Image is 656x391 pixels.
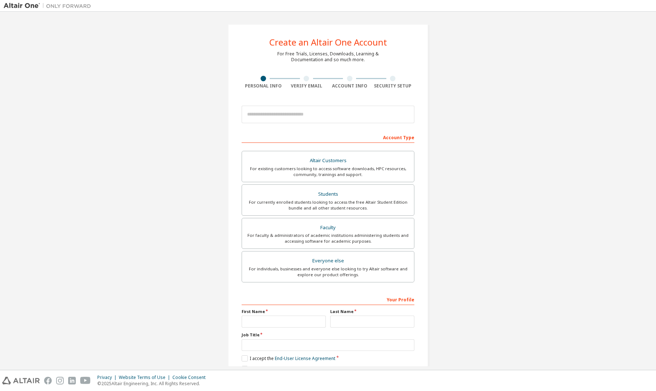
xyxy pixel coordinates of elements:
[246,266,410,278] div: For individuals, businesses and everyone else looking to try Altair software and explore our prod...
[242,309,326,314] label: First Name
[277,51,379,63] div: For Free Trials, Licenses, Downloads, Learning & Documentation and so much more.
[242,131,414,143] div: Account Type
[275,355,335,361] a: End-User License Agreement
[97,380,210,387] p: © 2025 Altair Engineering, Inc. All Rights Reserved.
[246,166,410,177] div: For existing customers looking to access software downloads, HPC resources, community, trainings ...
[328,83,371,89] div: Account Info
[246,256,410,266] div: Everyone else
[172,375,210,380] div: Cookie Consent
[269,38,387,47] div: Create an Altair One Account
[330,309,414,314] label: Last Name
[56,377,64,384] img: instagram.svg
[44,377,52,384] img: facebook.svg
[80,377,91,384] img: youtube.svg
[246,232,410,244] div: For faculty & administrators of academic institutions administering students and accessing softwa...
[4,2,95,9] img: Altair One
[246,223,410,233] div: Faculty
[246,156,410,166] div: Altair Customers
[119,375,172,380] div: Website Terms of Use
[68,377,76,384] img: linkedin.svg
[246,199,410,211] div: For currently enrolled students looking to access the free Altair Student Edition bundle and all ...
[242,293,414,305] div: Your Profile
[242,83,285,89] div: Personal Info
[97,375,119,380] div: Privacy
[242,366,355,372] label: I would like to receive marketing emails from Altair
[285,83,328,89] div: Verify Email
[242,355,335,361] label: I accept the
[242,332,414,338] label: Job Title
[246,189,410,199] div: Students
[2,377,40,384] img: altair_logo.svg
[371,83,415,89] div: Security Setup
